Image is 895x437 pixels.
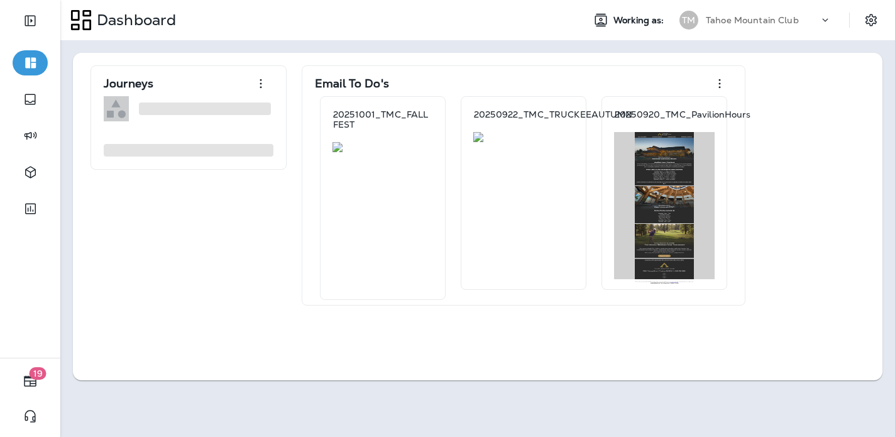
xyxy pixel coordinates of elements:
img: 91752335-9c51-47d4-853e-28564bc2be09.jpg [332,142,433,152]
img: dd7e2ca8-e385-4592-93ac-cf177dcc28d5.jpg [473,132,574,142]
p: 20251001_TMC_FALL FEST [333,109,432,130]
p: Journeys [104,77,153,90]
button: Expand Sidebar [13,8,48,33]
p: Dashboard [92,11,176,30]
button: 19 [13,368,48,394]
p: Tahoe Mountain Club [706,15,799,25]
img: 423edde9-a1d1-476a-a306-13c688e6a080.jpg [614,132,715,284]
span: Working as: [613,15,667,26]
button: Settings [860,9,882,31]
p: 20250922_TMC_TRUCKEEAUTUMN [474,109,633,119]
div: TM [679,11,698,30]
span: 19 [30,367,47,380]
p: Email To Do's [315,77,389,90]
p: 20250920_TMC_PavilionHours [615,109,751,119]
